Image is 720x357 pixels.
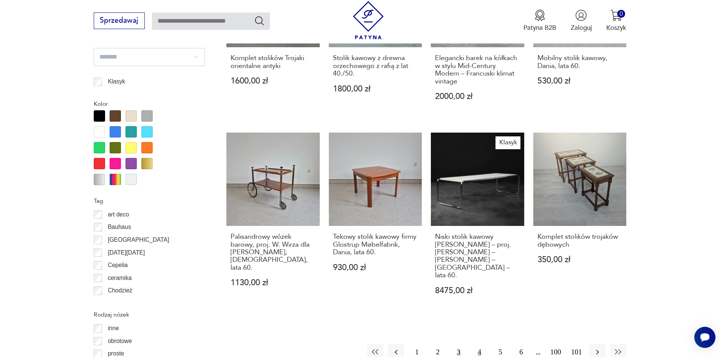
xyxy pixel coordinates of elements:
[94,99,205,109] p: Kolor
[537,233,622,249] h3: Komplet stolików trojaków dębowych
[435,93,520,100] p: 2000,00 zł
[534,9,546,21] img: Ikona medalu
[349,1,387,39] img: Patyna - sklep z meblami i dekoracjami vintage
[108,248,145,258] p: [DATE][DATE]
[333,85,418,93] p: 1800,00 zł
[694,327,715,348] iframe: Smartsupp widget button
[226,133,320,312] a: Palisandrowy wózek barowy, proj. W. Wirza dla Wilhelma Renza, Niemcy, lata 60.Palisandrowy wózek ...
[533,133,627,312] a: Komplet stolików trojaków dębowychKomplet stolików trojaków dębowych350,00 zł
[537,77,622,85] p: 530,00 zł
[108,260,128,270] p: Cepelia
[523,9,556,32] button: Patyna B2B
[108,336,132,346] p: obrotowe
[571,23,592,32] p: Zaloguj
[431,133,524,312] a: KlasykNiski stolik kawowy Laccio Kiga – proj. Marcel Breuer – Gavina – Włochy – lata 60.Niski sto...
[523,23,556,32] p: Patyna B2B
[108,273,132,283] p: ceramika
[108,222,131,232] p: Bauhaus
[571,9,592,32] button: Zaloguj
[537,54,622,70] h3: Mobilny stolik kawowy, Dania, lata 60.
[108,210,129,219] p: art deco
[333,264,418,272] p: 930,00 zł
[108,323,119,333] p: inne
[435,233,520,279] h3: Niski stolik kawowy [PERSON_NAME] – proj. [PERSON_NAME] – [PERSON_NAME] – [GEOGRAPHIC_DATA] – lat...
[617,10,625,18] div: 0
[254,15,265,26] button: Szukaj
[94,18,145,24] a: Sprzedawaj
[231,54,316,70] h3: Komplet stolików Trojaki orientalne antyki
[435,54,520,85] h3: Elegancki barek na kółkach w stylu Mid-Century Modern – Francuski klimat vintage
[329,133,422,312] a: Tekowy stolik kawowy firmy Glostrup Møbelfabrik, Dania, lata 60.Tekowy stolik kawowy firmy Glostr...
[108,286,132,295] p: Chodzież
[606,9,626,32] button: 0Koszyk
[231,279,316,287] p: 1130,00 zł
[94,196,205,206] p: Tag
[94,310,205,320] p: Rodzaj nóżek
[333,54,418,77] h3: Stolik kawowy z drewna orzechowego z rafią z lat 40./50.
[108,298,130,308] p: Ćmielów
[537,256,622,264] p: 350,00 zł
[94,12,145,29] button: Sprzedawaj
[610,9,622,21] img: Ikona koszyka
[435,287,520,295] p: 8475,00 zł
[231,77,316,85] p: 1600,00 zł
[333,233,418,256] h3: Tekowy stolik kawowy firmy Glostrup Møbelfabrik, Dania, lata 60.
[108,235,169,245] p: [GEOGRAPHIC_DATA]
[523,9,556,32] a: Ikona medaluPatyna B2B
[231,233,316,272] h3: Palisandrowy wózek barowy, proj. W. Wirza dla [PERSON_NAME], [DEMOGRAPHIC_DATA], lata 60.
[108,77,125,87] p: Klasyk
[575,9,587,21] img: Ikonka użytkownika
[606,23,626,32] p: Koszyk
